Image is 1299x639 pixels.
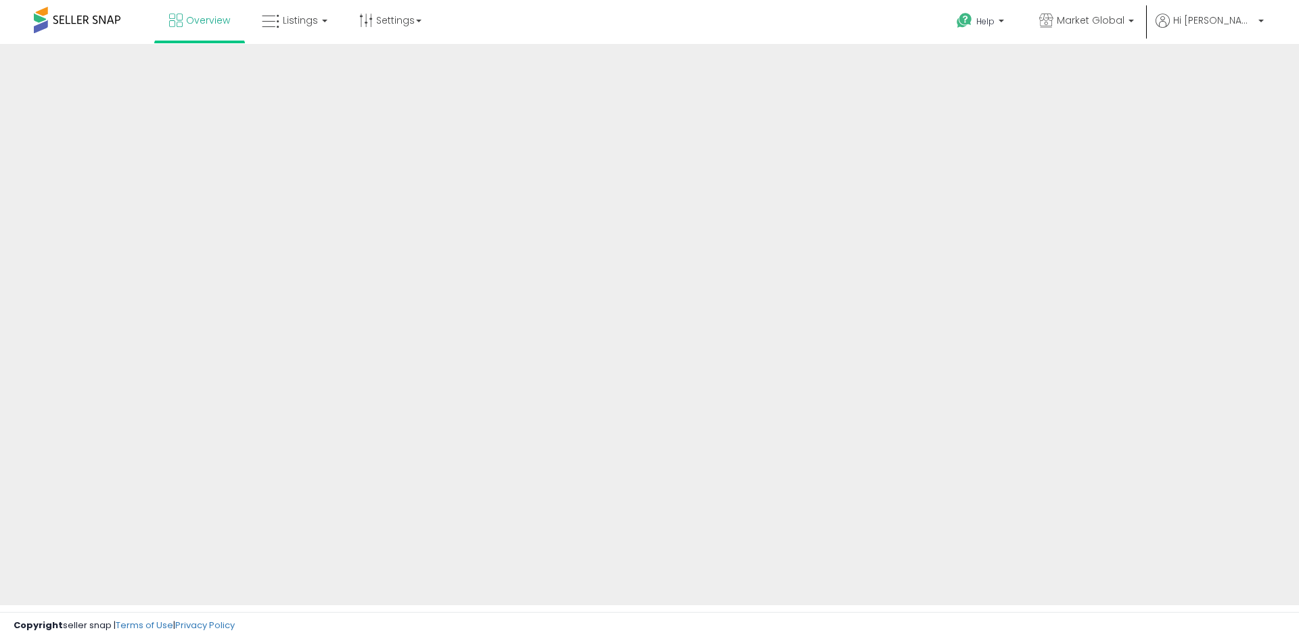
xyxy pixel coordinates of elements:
a: Help [946,2,1018,44]
a: Hi [PERSON_NAME] [1156,14,1264,44]
span: Help [976,16,995,27]
span: Listings [283,14,318,27]
span: Market Global [1057,14,1124,27]
i: Get Help [956,12,973,29]
span: Hi [PERSON_NAME] [1173,14,1254,27]
span: Overview [186,14,230,27]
